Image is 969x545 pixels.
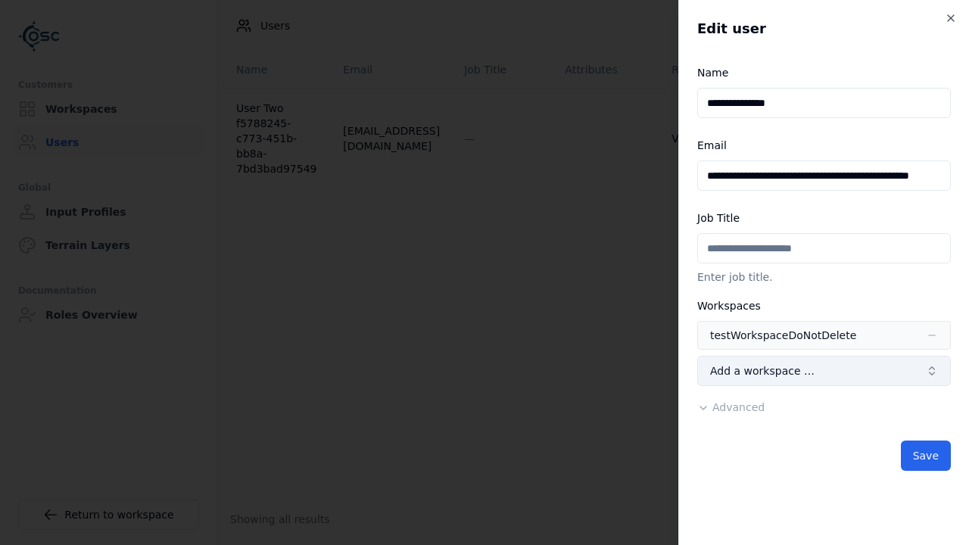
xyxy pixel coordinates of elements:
[710,328,856,343] div: testWorkspaceDoNotDelete
[901,441,951,471] button: Save
[712,401,765,413] span: Advanced
[697,300,761,312] label: Workspaces
[697,139,727,151] label: Email
[697,269,951,285] p: Enter job title.
[697,400,765,415] button: Advanced
[710,363,815,378] span: Add a workspace …
[697,212,740,224] label: Job Title
[697,18,951,39] h2: Edit user
[697,67,728,79] label: Name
